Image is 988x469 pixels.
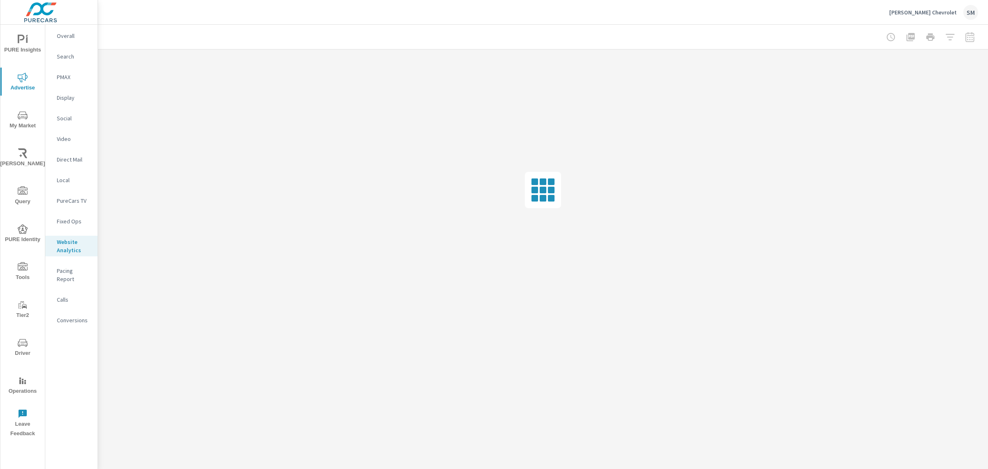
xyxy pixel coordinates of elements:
[3,186,42,206] span: Query
[3,262,42,282] span: Tools
[45,91,98,104] div: Display
[3,35,42,55] span: PURE Insights
[57,52,91,61] p: Search
[57,197,91,205] p: PureCars TV
[45,236,98,256] div: Website Analytics
[45,133,98,145] div: Video
[57,73,91,81] p: PMAX
[45,71,98,83] div: PMAX
[0,25,45,442] div: nav menu
[3,300,42,320] span: Tier2
[57,176,91,184] p: Local
[57,267,91,283] p: Pacing Report
[57,32,91,40] p: Overall
[3,148,42,169] span: [PERSON_NAME]
[45,314,98,326] div: Conversions
[45,112,98,124] div: Social
[45,50,98,63] div: Search
[3,110,42,131] span: My Market
[45,153,98,166] div: Direct Mail
[57,135,91,143] p: Video
[57,295,91,304] p: Calls
[57,94,91,102] p: Display
[57,217,91,225] p: Fixed Ops
[57,155,91,164] p: Direct Mail
[45,174,98,186] div: Local
[3,338,42,358] span: Driver
[45,265,98,285] div: Pacing Report
[45,30,98,42] div: Overall
[3,409,42,439] span: Leave Feedback
[3,73,42,93] span: Advertise
[3,224,42,244] span: PURE Identity
[45,195,98,207] div: PureCars TV
[963,5,978,20] div: SM
[57,316,91,324] p: Conversions
[45,293,98,306] div: Calls
[889,9,957,16] p: [PERSON_NAME] Chevrolet
[57,114,91,122] p: Social
[45,215,98,227] div: Fixed Ops
[3,376,42,396] span: Operations
[57,238,91,254] p: Website Analytics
